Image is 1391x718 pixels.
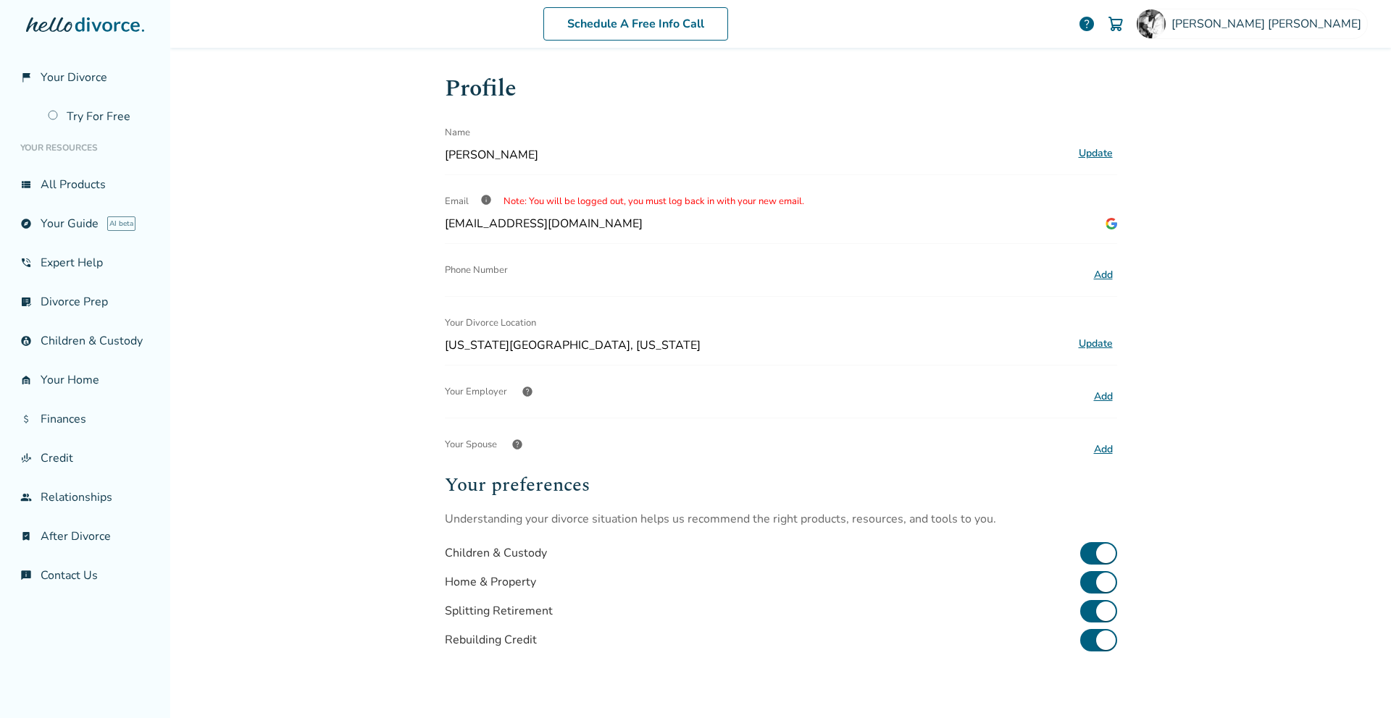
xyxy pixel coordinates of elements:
[12,402,159,436] a: attach_moneyFinances
[12,481,159,514] a: groupRelationships
[20,335,32,347] span: account_child
[511,439,523,450] span: help
[504,195,804,208] span: Note: You will be logged out, you must log back in with your new email.
[445,147,1069,163] span: [PERSON_NAME]
[12,246,159,279] a: phone_in_talkExpert Help
[39,100,159,133] a: Try For Free
[12,442,159,475] a: finance_modeCredit
[20,452,32,464] span: finance_mode
[445,71,1117,106] h1: Profile
[20,257,32,269] span: phone_in_talk
[20,179,32,190] span: view_list
[445,545,547,561] div: Children & Custody
[41,69,107,85] span: Your Divorce
[20,413,32,425] span: attach_money
[107,216,135,231] span: AI beta
[20,531,32,542] span: bookmark_check
[445,308,536,337] span: Your Divorce Location
[445,118,470,147] span: Name
[445,377,507,406] span: Your Employer
[12,133,159,162] li: Your Resources
[1074,334,1117,353] button: Update
[1090,440,1117,459] button: Add
[1107,15,1124,33] img: Cart
[12,207,159,240] a: exploreYour GuideAI beta
[20,491,32,503] span: group
[12,324,159,358] a: account_childChildren & Custody
[1074,144,1117,163] button: Update
[20,296,32,308] span: list_alt_check
[12,363,159,397] a: garage_homeYour Home
[20,570,32,581] span: chat_info
[12,61,159,94] a: flag_2Your Divorce
[445,511,1117,527] p: Understanding your divorce situation helps us recommend the right products, resources, and tools ...
[1090,266,1117,284] button: Add
[445,603,553,619] div: Splitting Retirement
[445,187,1117,216] div: Email
[445,337,1069,353] span: [US_STATE][GEOGRAPHIC_DATA], [US_STATE]
[445,574,536,590] div: Home & Property
[12,285,159,318] a: list_alt_checkDivorce Prep
[12,168,159,201] a: view_listAll Products
[445,216,643,232] span: [EMAIL_ADDRESS][DOMAIN_NAME]
[1106,218,1117,229] img: Google Icon
[1319,649,1391,718] iframe: Chat Widget
[1137,9,1166,38] img: Rahj Watson
[445,632,537,648] div: Rebuilding Credit
[480,194,492,206] span: info
[445,255,508,284] span: Phone Number
[445,430,497,459] span: Your Spouse
[12,520,159,553] a: bookmark_checkAfter Divorce
[20,72,32,83] span: flag_2
[522,386,533,397] span: help
[543,7,728,41] a: Schedule A Free Info Call
[1078,15,1095,33] a: help
[1171,16,1367,32] span: [PERSON_NAME] [PERSON_NAME]
[12,559,159,592] a: chat_infoContact Us
[20,374,32,386] span: garage_home
[445,470,1117,499] h2: Your preferences
[20,218,32,229] span: explore
[1090,387,1117,406] button: Add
